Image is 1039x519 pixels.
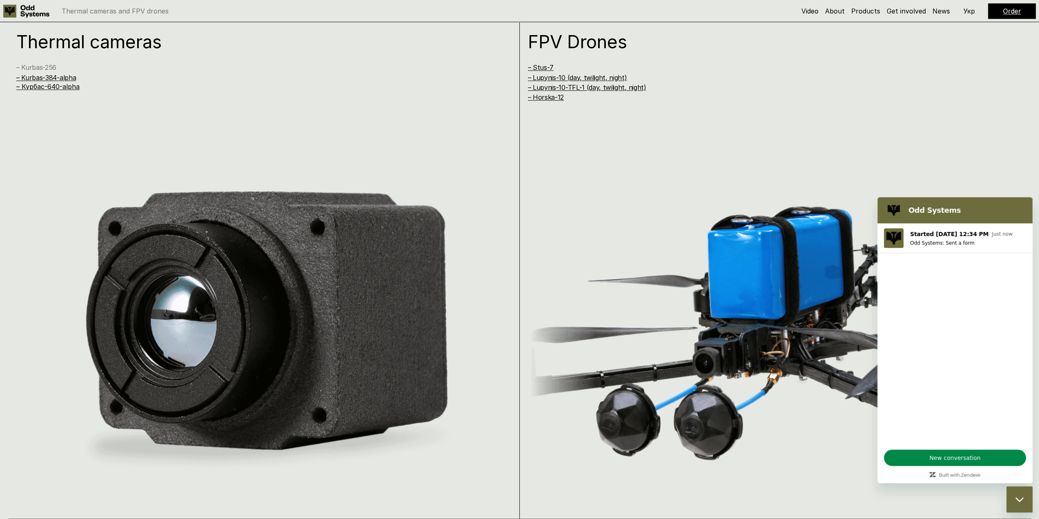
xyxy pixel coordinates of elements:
[801,7,819,15] a: Video
[963,8,975,14] p: Укр
[1003,7,1021,15] a: Order
[932,7,950,15] a: News
[1006,486,1032,512] iframe: Button to launch messaging window, conversation in progress
[825,7,845,15] a: About
[528,74,627,82] a: – Lupynis-10 (day, twilight, night)
[877,197,1032,483] iframe: Messaging window
[16,74,76,82] a: – Kurbas-384-alpha
[528,63,554,71] a: – Stus-7
[16,63,56,71] a: – Kurbas-256
[16,82,80,91] a: – Курбас-640-alpha
[62,8,169,14] p: Thermal cameras and FPV drones
[528,93,564,101] a: – Horska-12
[528,33,993,51] h1: FPV Drones
[887,7,926,15] a: Get involved
[16,33,482,51] h1: Thermal cameras
[528,83,646,91] a: – Lupynis-10-TFL-1 (day, twilight, night)
[851,7,880,15] a: Products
